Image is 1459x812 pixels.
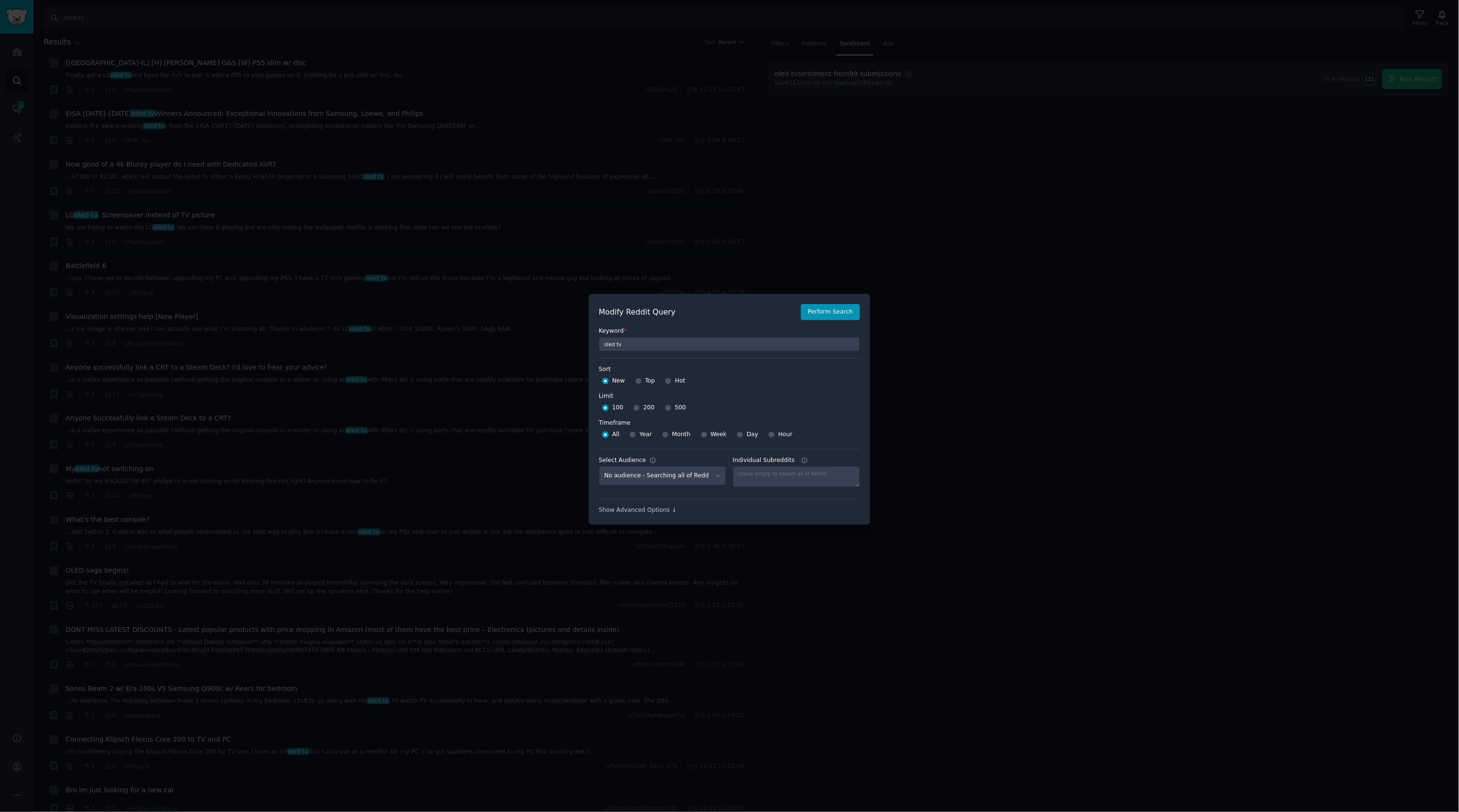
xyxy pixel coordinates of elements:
div: Limit [599,392,613,401]
span: Week [711,430,727,439]
label: Individual Subreddits [733,456,860,465]
span: Hour [778,430,793,439]
span: Day [747,430,758,439]
span: 200 [643,404,654,412]
label: Timeframe [599,416,860,428]
input: Keyword to search on Reddit [599,337,860,351]
h2: Modify Reddit Query [599,306,796,318]
div: Select Audience [599,456,646,465]
span: Month [672,430,690,439]
span: Year [640,430,652,439]
span: 500 [675,404,686,412]
div: Show Advanced Options ↓ [599,506,860,515]
span: All [612,430,619,439]
span: 100 [612,404,623,412]
span: New [612,377,625,385]
label: Keyword [599,327,860,336]
button: Perform Search [801,304,860,320]
span: Hot [675,377,685,385]
span: Top [645,377,655,385]
label: Sort [599,365,860,374]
